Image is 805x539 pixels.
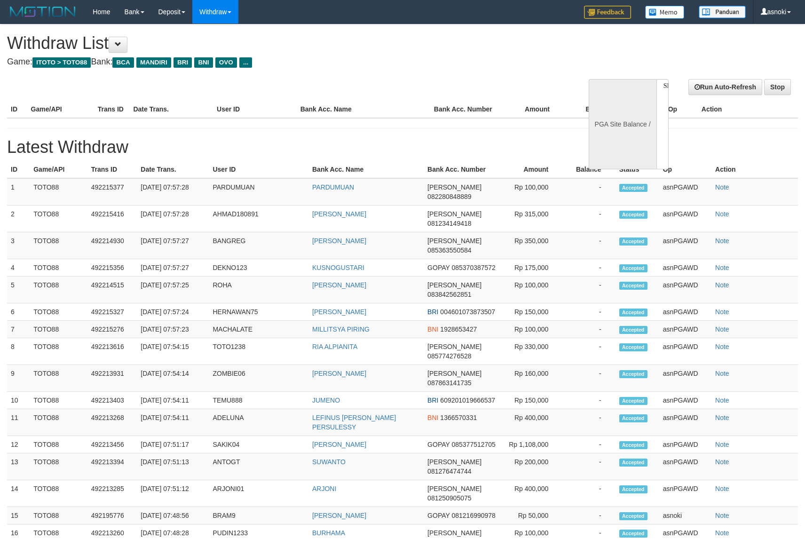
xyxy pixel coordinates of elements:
a: BURHAMA [312,529,345,537]
td: 492215327 [87,303,137,321]
td: [DATE] 07:57:28 [137,206,209,232]
td: 8 [7,338,30,365]
span: 609201019666537 [440,396,495,404]
a: Note [715,370,729,377]
td: asnoki [659,507,711,524]
h1: Withdraw List [7,34,527,53]
td: Rp 150,000 [500,303,562,321]
td: ANTOGT [209,453,308,480]
span: Accepted [619,264,647,272]
td: - [562,436,615,453]
a: [PERSON_NAME] [312,370,366,377]
td: Rp 100,000 [500,277,562,303]
span: [PERSON_NAME] [427,237,481,245]
span: BNI [427,325,438,333]
span: MANDIRI [136,57,171,68]
th: Bank Acc. Name [308,161,424,178]
a: [PERSON_NAME] [312,441,366,448]
span: 083842562851 [427,291,471,298]
td: TOTO88 [30,321,87,338]
span: Accepted [619,459,647,467]
td: AHMAD180891 [209,206,308,232]
td: TOTO88 [30,436,87,453]
td: 14 [7,480,30,507]
a: Note [715,343,729,350]
td: 492213616 [87,338,137,365]
th: ID [7,161,30,178]
td: asnPGAWD [659,480,711,507]
th: Date Trans. [129,101,213,118]
a: Note [715,512,729,519]
span: BNI [194,57,213,68]
td: asnPGAWD [659,277,711,303]
a: Note [715,441,729,448]
span: Accepted [619,343,647,351]
img: Feedback.jpg [584,6,631,19]
td: asnPGAWD [659,365,711,392]
a: Note [715,529,729,537]
td: - [562,392,615,409]
td: 4 [7,259,30,277]
span: BRI [427,396,438,404]
td: DEKNO123 [209,259,308,277]
td: [DATE] 07:54:11 [137,392,209,409]
td: - [562,277,615,303]
span: [PERSON_NAME] [427,343,481,350]
a: MILLITSYA PIRING [312,325,370,333]
span: [PERSON_NAME] [427,281,481,289]
td: TOTO88 [30,232,87,259]
span: 085774276528 [427,352,471,360]
span: Accepted [619,485,647,493]
td: [DATE] 07:54:14 [137,365,209,392]
td: 11 [7,409,30,436]
span: [PERSON_NAME] [427,529,481,537]
span: 087863141735 [427,379,471,387]
span: Accepted [619,211,647,219]
span: 085370387572 [451,264,495,271]
td: [DATE] 07:57:27 [137,259,209,277]
td: BRAM9 [209,507,308,524]
span: [PERSON_NAME] [427,183,481,191]
span: [PERSON_NAME] [427,210,481,218]
td: [DATE] 07:54:11 [137,409,209,436]
th: Action [698,101,798,118]
td: asnPGAWD [659,178,711,206]
span: BCA [112,57,134,68]
a: Note [715,485,729,492]
th: Amount [500,161,562,178]
td: ADELUNA [209,409,308,436]
td: TOTO88 [30,453,87,480]
td: Rp 100,000 [500,321,562,338]
a: LEFINUS [PERSON_NAME] PERSULESSY [312,414,396,431]
span: 085377512705 [451,441,495,448]
td: PARDUMUAN [209,178,308,206]
td: [DATE] 07:51:12 [137,480,209,507]
td: HERNAWAN75 [209,303,308,321]
td: Rp 400,000 [500,409,562,436]
td: - [562,409,615,436]
td: Rp 400,000 [500,480,562,507]
span: Accepted [619,530,647,538]
span: Accepted [619,282,647,290]
td: Rp 315,000 [500,206,562,232]
td: - [562,321,615,338]
td: [DATE] 07:51:13 [137,453,209,480]
td: asnPGAWD [659,321,711,338]
td: [DATE] 07:48:56 [137,507,209,524]
td: asnPGAWD [659,206,711,232]
td: TOTO88 [30,365,87,392]
img: MOTION_logo.png [7,5,79,19]
td: TOTO88 [30,259,87,277]
span: BRI [427,308,438,316]
a: Note [715,264,729,271]
th: Game/API [27,101,94,118]
td: 492213456 [87,436,137,453]
td: 492214515 [87,277,137,303]
td: asnPGAWD [659,453,711,480]
span: Accepted [619,370,647,378]
td: 6 [7,303,30,321]
a: Note [715,458,729,466]
span: GOPAY [427,264,450,271]
th: Op [664,101,698,118]
span: [PERSON_NAME] [427,370,481,377]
